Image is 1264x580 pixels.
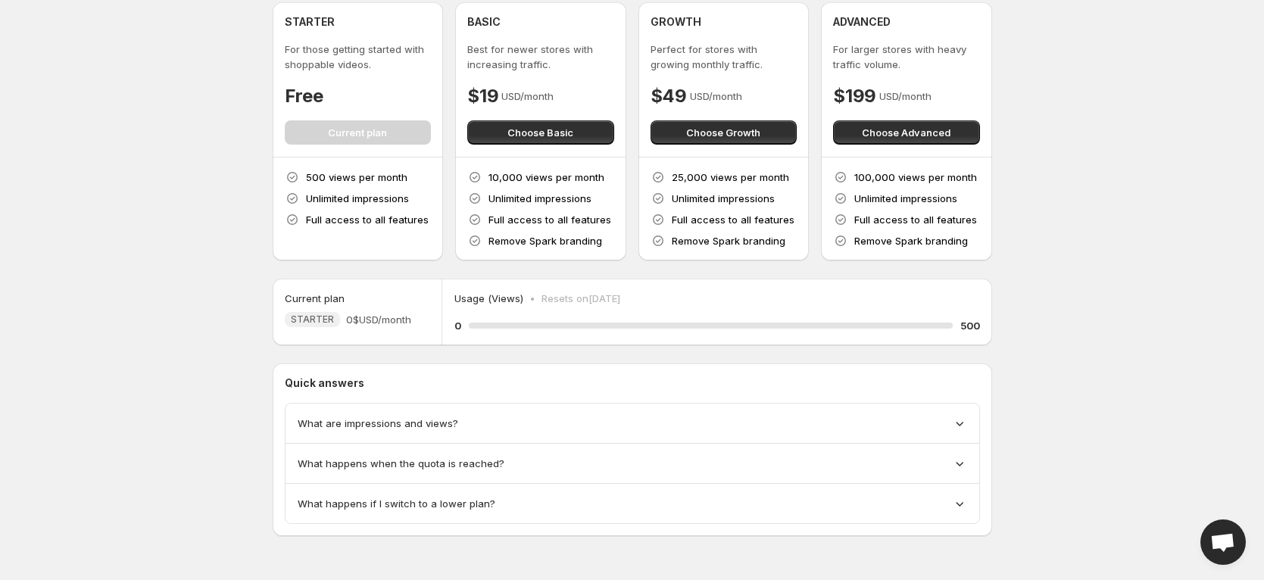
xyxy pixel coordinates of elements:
p: Unlimited impressions [488,191,591,206]
p: Remove Spark branding [488,233,602,248]
p: Quick answers [285,376,980,391]
p: 25,000 views per month [672,170,789,185]
span: Choose Growth [686,125,760,140]
span: STARTER [291,313,334,326]
h4: BASIC [467,14,501,30]
button: Choose Basic [467,120,614,145]
p: Best for newer stores with increasing traffic. [467,42,614,72]
h4: GROWTH [651,14,701,30]
h4: $49 [651,84,687,108]
h5: 500 [960,318,980,333]
span: What happens if I switch to a lower plan? [298,496,495,511]
h4: ADVANCED [833,14,891,30]
p: Unlimited impressions [672,191,775,206]
p: USD/month [501,89,554,104]
p: Full access to all features [306,212,429,227]
h4: $19 [467,84,498,108]
p: USD/month [690,89,742,104]
p: Perfect for stores with growing monthly traffic. [651,42,797,72]
span: What are impressions and views? [298,416,458,431]
p: Usage (Views) [454,291,523,306]
h4: Free [285,84,323,108]
p: • [529,291,535,306]
p: Remove Spark branding [854,233,968,248]
p: USD/month [879,89,932,104]
p: Remove Spark branding [672,233,785,248]
p: 10,000 views per month [488,170,604,185]
p: Unlimited impressions [854,191,957,206]
p: Resets on [DATE] [541,291,620,306]
p: For those getting started with shoppable videos. [285,42,432,72]
p: 500 views per month [306,170,407,185]
p: Unlimited impressions [306,191,409,206]
span: Choose Advanced [862,125,950,140]
span: What happens when the quota is reached? [298,456,504,471]
p: 100,000 views per month [854,170,977,185]
div: Open chat [1200,519,1246,565]
p: For larger stores with heavy traffic volume. [833,42,980,72]
span: Choose Basic [507,125,573,140]
button: Choose Advanced [833,120,980,145]
button: Choose Growth [651,120,797,145]
h4: STARTER [285,14,335,30]
p: Full access to all features [488,212,611,227]
p: Full access to all features [672,212,794,227]
h5: Current plan [285,291,345,306]
span: 0$ USD/month [346,312,411,327]
h4: $199 [833,84,876,108]
h5: 0 [454,318,461,333]
p: Full access to all features [854,212,977,227]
